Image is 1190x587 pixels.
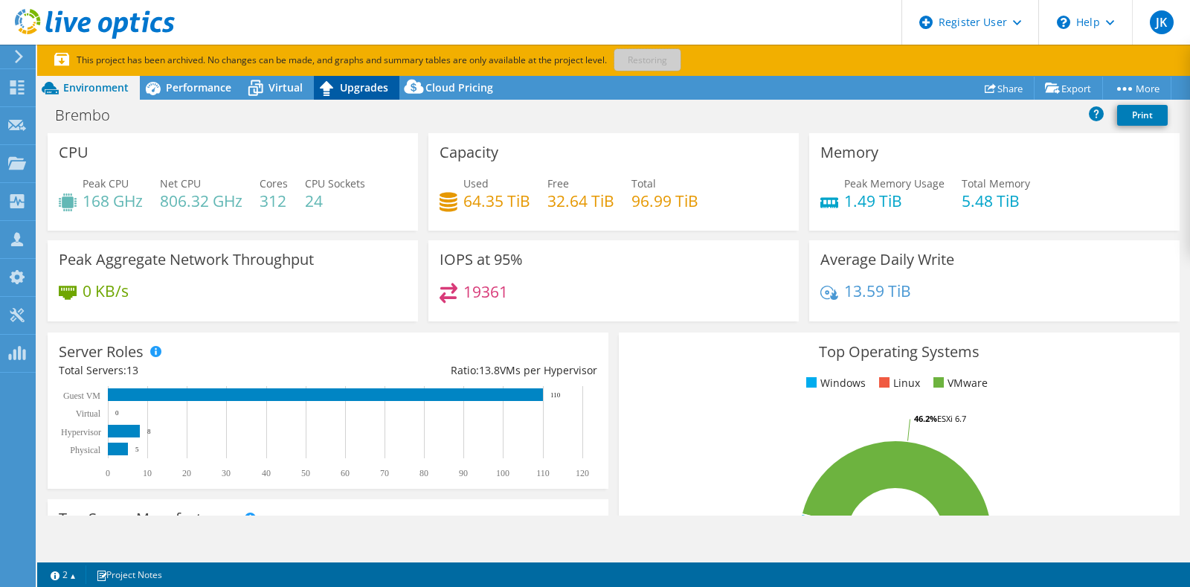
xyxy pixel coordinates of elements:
[914,413,937,424] tspan: 46.2%
[576,468,589,478] text: 120
[459,468,468,478] text: 90
[182,468,191,478] text: 20
[974,77,1035,100] a: Share
[631,176,656,190] span: Total
[463,193,530,209] h4: 64.35 TiB
[463,283,508,300] h4: 19361
[61,427,101,437] text: Hypervisor
[479,363,500,377] span: 13.8
[820,251,954,268] h3: Average Daily Write
[126,363,138,377] span: 13
[147,428,151,435] text: 8
[962,176,1030,190] span: Total Memory
[222,468,231,478] text: 30
[166,80,231,94] span: Performance
[86,565,173,584] a: Project Notes
[76,408,101,419] text: Virtual
[547,176,569,190] span: Free
[305,176,365,190] span: CPU Sockets
[260,176,288,190] span: Cores
[1057,16,1070,29] svg: \n
[425,80,493,94] span: Cloud Pricing
[937,413,966,424] tspan: ESXi 6.7
[844,283,911,299] h4: 13.59 TiB
[547,193,614,209] h4: 32.64 TiB
[1034,77,1103,100] a: Export
[631,193,698,209] h4: 96.99 TiB
[83,176,129,190] span: Peak CPU
[160,193,242,209] h4: 806.32 GHz
[143,468,152,478] text: 10
[59,144,89,161] h3: CPU
[70,445,100,455] text: Physical
[496,468,509,478] text: 100
[48,107,133,124] h1: Brembo
[83,193,143,209] h4: 168 GHz
[260,193,288,209] h4: 312
[844,176,945,190] span: Peak Memory Usage
[380,468,389,478] text: 70
[1117,105,1168,126] a: Print
[536,468,550,478] text: 110
[59,344,144,360] h3: Server Roles
[340,80,388,94] span: Upgrades
[83,283,129,299] h4: 0 KB/s
[63,391,100,401] text: Guest VM
[1102,77,1171,100] a: More
[40,565,86,584] a: 2
[962,193,1030,209] h4: 5.48 TiB
[440,251,523,268] h3: IOPS at 95%
[630,344,1168,360] h3: Top Operating Systems
[301,468,310,478] text: 50
[59,510,238,527] h3: Top Server Manufacturers
[419,468,428,478] text: 80
[820,144,878,161] h3: Memory
[803,375,866,391] li: Windows
[160,176,201,190] span: Net CPU
[463,176,489,190] span: Used
[550,391,561,399] text: 110
[262,468,271,478] text: 40
[115,409,119,417] text: 0
[440,144,498,161] h3: Capacity
[305,193,365,209] h4: 24
[106,468,110,478] text: 0
[341,468,350,478] text: 60
[1150,10,1174,34] span: JK
[59,362,328,379] div: Total Servers:
[930,375,988,391] li: VMware
[875,375,920,391] li: Linux
[135,446,139,453] text: 5
[59,251,314,268] h3: Peak Aggregate Network Throughput
[844,193,945,209] h4: 1.49 TiB
[63,80,129,94] span: Environment
[54,52,783,68] p: This project has been archived. No changes can be made, and graphs and summary tables are only av...
[268,80,303,94] span: Virtual
[328,362,597,379] div: Ratio: VMs per Hypervisor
